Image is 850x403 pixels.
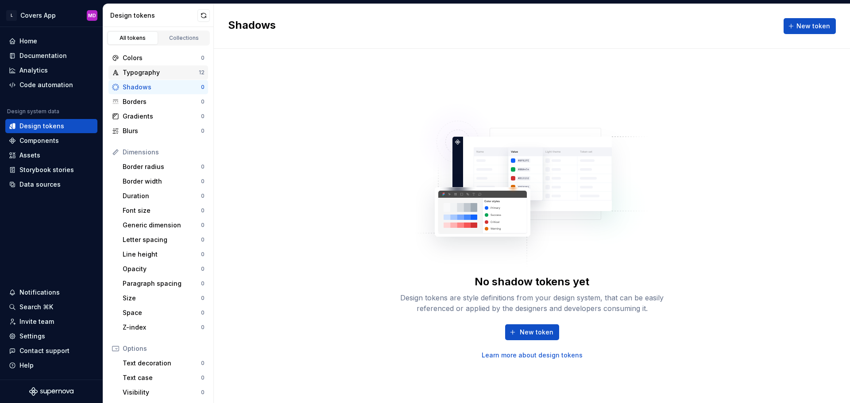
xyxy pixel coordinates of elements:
[475,275,589,289] div: No shadow tokens yet
[201,222,205,229] div: 0
[123,359,201,368] div: Text decoration
[19,136,59,145] div: Components
[123,308,201,317] div: Space
[19,332,45,341] div: Settings
[201,374,205,381] div: 0
[123,162,201,171] div: Border radius
[201,360,205,367] div: 0
[123,192,201,200] div: Duration
[119,203,208,218] a: Font size0
[520,328,553,337] span: New token
[119,233,208,247] a: Letter spacing0
[5,177,97,192] a: Data sources
[199,69,205,76] div: 12
[119,174,208,188] a: Border width0
[123,206,201,215] div: Font size
[5,63,97,77] a: Analytics
[119,385,208,399] a: Visibility0
[119,356,208,370] a: Text decoration0
[201,280,205,287] div: 0
[119,247,208,261] a: Line height0
[19,303,53,311] div: Search ⌘K
[123,97,201,106] div: Borders
[5,300,97,314] button: Search ⌘K
[5,34,97,48] a: Home
[123,127,201,135] div: Blurs
[123,250,201,259] div: Line height
[123,83,201,92] div: Shadows
[19,122,64,130] div: Design tokens
[201,84,205,91] div: 0
[482,351,583,360] a: Learn more about design tokens
[119,276,208,291] a: Paragraph spacing0
[201,389,205,396] div: 0
[7,108,59,115] div: Design system data
[108,109,208,123] a: Gradients0
[201,163,205,170] div: 0
[19,361,34,370] div: Help
[123,344,205,353] div: Options
[119,371,208,385] a: Text case0
[5,315,97,329] a: Invite team
[201,309,205,316] div: 0
[123,388,201,397] div: Visibility
[19,51,67,60] div: Documentation
[5,148,97,162] a: Assets
[123,177,201,186] div: Border width
[201,113,205,120] div: 0
[123,221,201,230] div: Generic dimension
[201,192,205,200] div: 0
[123,235,201,244] div: Letter spacing
[201,265,205,273] div: 0
[111,35,155,42] div: All tokens
[29,387,73,396] svg: Supernova Logo
[19,317,54,326] div: Invite team
[784,18,836,34] button: New token
[201,207,205,214] div: 0
[19,151,40,160] div: Assets
[5,329,97,343] a: Settings
[19,37,37,46] div: Home
[123,54,201,62] div: Colors
[123,68,199,77] div: Typography
[119,262,208,276] a: Opacity0
[108,80,208,94] a: Shadows0
[201,324,205,331] div: 0
[505,324,559,340] button: New token
[110,11,197,20] div: Design tokens
[123,279,201,288] div: Paragraph spacing
[123,148,205,157] div: Dimensions
[5,49,97,63] a: Documentation
[119,218,208,232] a: Generic dimension0
[108,51,208,65] a: Colors0
[19,66,48,75] div: Analytics
[19,165,74,174] div: Storybook stories
[123,373,201,382] div: Text case
[201,236,205,243] div: 0
[108,124,208,138] a: Blurs0
[123,265,201,273] div: Opacity
[201,295,205,302] div: 0
[6,10,17,21] div: L
[123,323,201,332] div: Z-index
[162,35,206,42] div: Collections
[5,78,97,92] a: Code automation
[201,178,205,185] div: 0
[20,11,56,20] div: Covers App
[201,127,205,134] div: 0
[5,358,97,372] button: Help
[108,95,208,109] a: Borders0
[88,12,96,19] div: MD
[5,134,97,148] a: Components
[108,65,208,80] a: Typography12
[2,6,101,25] button: LCovers AppMD
[5,344,97,358] button: Contact support
[5,119,97,133] a: Design tokens
[5,163,97,177] a: Storybook stories
[19,288,60,297] div: Notifications
[201,251,205,258] div: 0
[796,22,830,31] span: New token
[119,189,208,203] a: Duration0
[228,18,276,34] h2: Shadows
[119,160,208,174] a: Border radius0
